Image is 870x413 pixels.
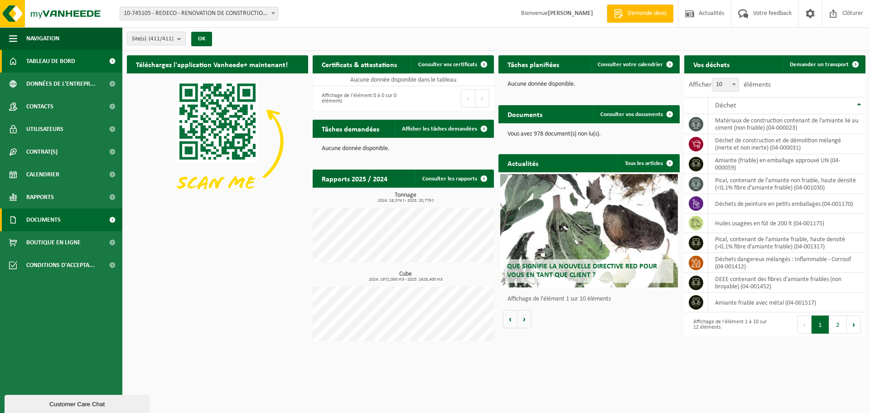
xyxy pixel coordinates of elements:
[590,55,679,73] a: Consulter votre calendrier
[415,170,493,188] a: Consulter les rapports
[411,55,493,73] a: Consulter vos certificats
[797,316,812,334] button: Previous
[26,141,58,163] span: Contrat(s)
[715,102,736,109] span: Déchet
[127,73,308,209] img: Download de VHEPlus App
[26,163,59,186] span: Calendrier
[507,296,675,302] p: Affichage de l'élément 1 sur 10 éléments
[625,9,669,18] span: Demande devis
[708,293,865,312] td: amiante friable avec métal (04-001517)
[847,316,861,334] button: Next
[708,134,865,154] td: déchet de construction et de démolition mélangé (inerte et non inerte) (04-000031)
[120,7,278,20] span: 10-745105 - REDECO - RENOVATION DE CONSTRUCTION SRL - CUESMES
[517,310,532,328] button: Volgende
[708,233,865,253] td: Pical, contenant de l'amiante friable, haute densité (>0,1% fibre d'amiante friable) (04-001317)
[498,105,551,123] h2: Documents
[607,5,673,23] a: Demande devis
[313,170,396,187] h2: Rapports 2025 / 2024
[26,254,95,277] span: Conditions d'accepta...
[790,62,849,68] span: Demander un transport
[461,89,475,107] button: Previous
[317,199,494,203] span: 2024: 18,574 t - 2025: 20,779 t
[313,55,406,73] h2: Certificats & attestations
[689,315,770,335] div: Affichage de l'élément 1 à 10 sur 12 éléments
[26,186,54,209] span: Rapports
[475,89,489,107] button: Next
[783,55,865,73] a: Demander un transport
[708,114,865,134] td: matériaux de construction contenant de l'amiante lié au ciment (non friable) (04-000023)
[708,273,865,293] td: DEEE contenant des fibres d'amiante friables (non broyable) (04-001452)
[500,174,678,287] a: Que signifie la nouvelle directive RED pour vous en tant que client ?
[26,209,61,231] span: Documents
[149,36,174,42] count: (411/411)
[26,73,96,95] span: Données de l'entrepr...
[26,118,63,141] span: Utilisateurs
[712,78,739,92] span: 10
[507,263,657,279] span: Que signifie la nouvelle directive RED pour vous en tant que client ?
[402,126,477,132] span: Afficher les tâches demandées
[600,112,663,117] span: Consulter vos documents
[593,105,679,123] a: Consulter vos documents
[26,231,81,254] span: Boutique en ligne
[684,55,739,73] h2: Vos déchets
[26,50,75,73] span: Tableau de bord
[26,27,59,50] span: Navigation
[708,253,865,273] td: déchets dangereux mélangés : Inflammable - Corrosif (04-001412)
[507,81,671,87] p: Aucune donnée disponible.
[26,95,53,118] span: Contacts
[418,62,477,68] span: Consulter vos certificats
[598,62,663,68] span: Consulter votre calendrier
[708,214,865,233] td: huiles usagées en fût de 200 lt (04-001175)
[313,120,388,137] h2: Tâches demandées
[548,10,593,17] strong: [PERSON_NAME]
[395,120,493,138] a: Afficher les tâches demandées
[127,55,297,73] h2: Téléchargez l'application Vanheede+ maintenant!
[503,310,517,328] button: Vorige
[708,174,865,194] td: Pical, contenant de l'amiante non friable, haute densité (<0,1% fibre d'amiante friable) (04-001030)
[689,81,771,88] label: Afficher éléments
[618,154,679,172] a: Tous les articles
[317,277,494,282] span: 2024: 1972,000 m3 - 2025: 1628,400 m3
[829,316,847,334] button: 2
[708,194,865,214] td: déchets de peinture en petits emballages (04-001170)
[313,73,494,86] td: Aucune donnée disponible dans le tableau
[507,131,671,137] p: Vous avez 978 document(s) non lu(s).
[712,78,739,91] span: 10
[498,55,568,73] h2: Tâches planifiées
[317,88,399,108] div: Affichage de l'élément 0 à 0 sur 0 éléments
[708,154,865,174] td: amiante (friable) en emballage approuvé UN (04-000059)
[498,154,547,172] h2: Actualités
[5,393,151,413] iframe: chat widget
[127,32,186,45] button: Site(s)(411/411)
[322,146,485,152] p: Aucune donnée disponible.
[317,271,494,282] h3: Cube
[317,192,494,203] h3: Tonnage
[191,32,212,46] button: OK
[132,32,174,46] span: Site(s)
[812,316,829,334] button: 1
